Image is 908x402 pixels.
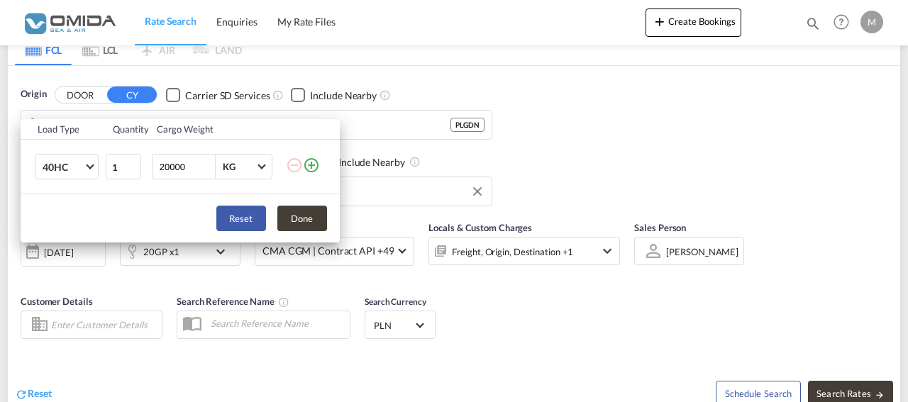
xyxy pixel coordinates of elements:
input: Qty [106,154,141,179]
md-select: Choose: 40HC [35,154,99,179]
th: Load Type [21,119,105,140]
input: Enter Weight [158,155,215,179]
div: Cargo Weight [157,123,277,135]
th: Quantity [104,119,148,140]
button: Done [277,206,327,231]
span: 40HC [43,160,84,174]
button: Reset [216,206,266,231]
div: KG [223,161,236,172]
md-icon: icon-plus-circle-outline [303,157,320,174]
md-icon: icon-minus-circle-outline [286,157,303,174]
